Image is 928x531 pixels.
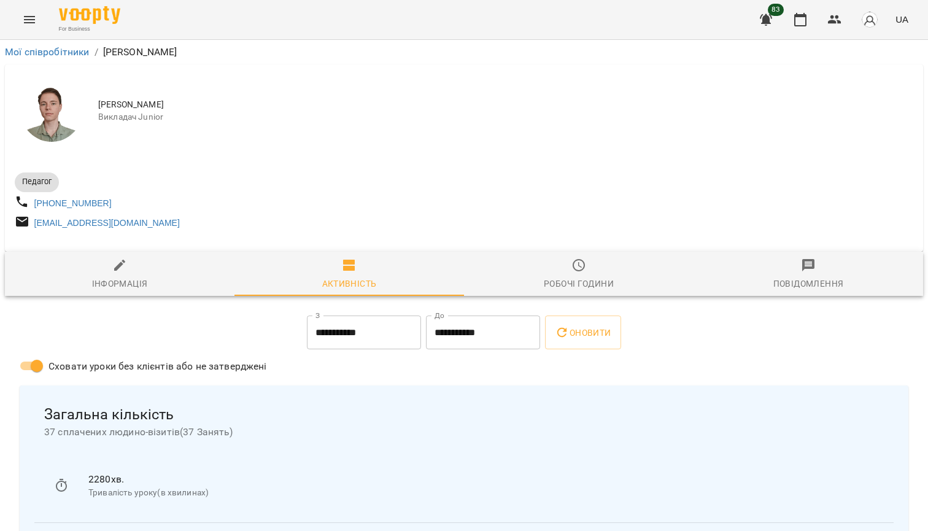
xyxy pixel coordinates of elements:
img: avatar_s.png [861,11,878,28]
p: Тривалість уроку(в хвилинах) [88,487,874,499]
img: Voopty Logo [59,6,120,24]
a: Мої співробітники [5,46,90,58]
span: Викладач Junior [98,111,913,123]
span: 37 сплачених людино-візитів ( 37 Занять ) [44,425,884,440]
div: Повідомлення [773,276,844,291]
div: Інформація [92,276,148,291]
p: 2280 хв. [88,472,874,487]
span: Оновити [555,325,611,340]
nav: breadcrumb [5,45,923,60]
span: Сховати уроки без клієнтів або не затверджені [48,359,267,374]
span: UA [895,13,908,26]
div: Активність [322,276,377,291]
span: For Business [59,25,120,33]
button: Menu [15,5,44,34]
li: / [95,45,98,60]
span: [PERSON_NAME] [98,99,913,111]
div: Робочі години [544,276,614,291]
button: UA [891,8,913,31]
a: [EMAIL_ADDRESS][DOMAIN_NAME] [34,218,180,228]
p: [PERSON_NAME] [103,45,177,60]
img: Андрій [21,80,82,142]
a: [PHONE_NUMBER] [34,198,112,208]
span: Загальна кількість [44,405,884,424]
button: Оновити [545,316,621,350]
span: Педагог [15,176,59,187]
span: 83 [768,4,784,16]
